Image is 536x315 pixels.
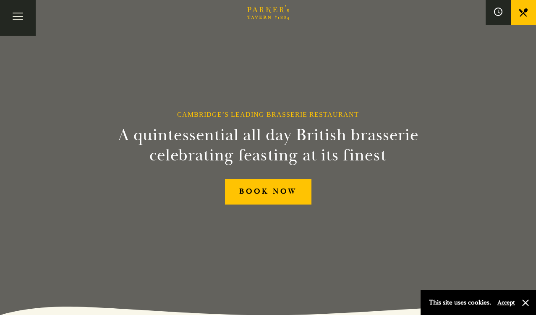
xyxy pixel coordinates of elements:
[77,125,460,165] h2: A quintessential all day British brasserie celebrating feasting at its finest
[429,297,491,309] p: This site uses cookies.
[521,299,530,307] button: Close and accept
[225,179,311,205] a: BOOK NOW
[177,110,359,118] h1: Cambridge’s Leading Brasserie Restaurant
[497,299,515,307] button: Accept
